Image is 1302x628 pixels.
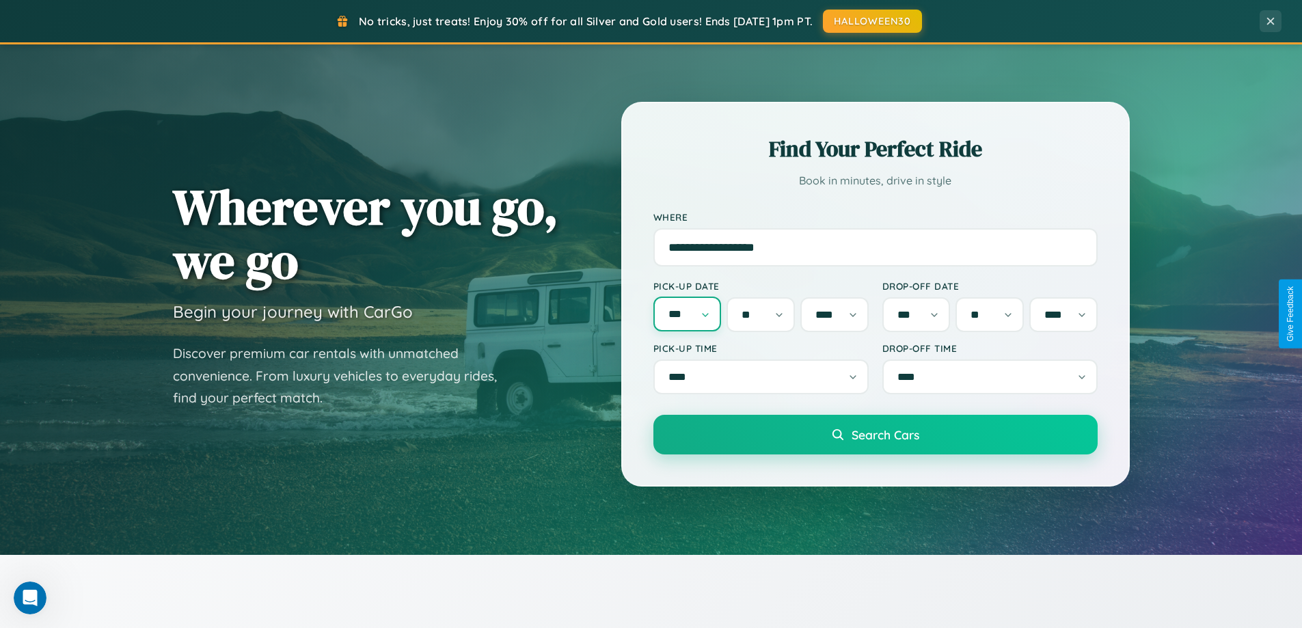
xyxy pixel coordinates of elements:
h1: Wherever you go, we go [173,180,558,288]
p: Discover premium car rentals with unmatched convenience. From luxury vehicles to everyday rides, ... [173,342,515,409]
span: Search Cars [852,427,919,442]
div: Give Feedback [1286,286,1295,342]
button: Search Cars [653,415,1098,454]
label: Where [653,211,1098,223]
p: Book in minutes, drive in style [653,171,1098,191]
label: Drop-off Time [882,342,1098,354]
span: No tricks, just treats! Enjoy 30% off for all Silver and Gold users! Ends [DATE] 1pm PT. [359,14,813,28]
label: Drop-off Date [882,280,1098,292]
h2: Find Your Perfect Ride [653,134,1098,164]
button: HALLOWEEN30 [823,10,922,33]
h3: Begin your journey with CarGo [173,301,413,322]
label: Pick-up Time [653,342,869,354]
label: Pick-up Date [653,280,869,292]
iframe: Intercom live chat [14,582,46,614]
